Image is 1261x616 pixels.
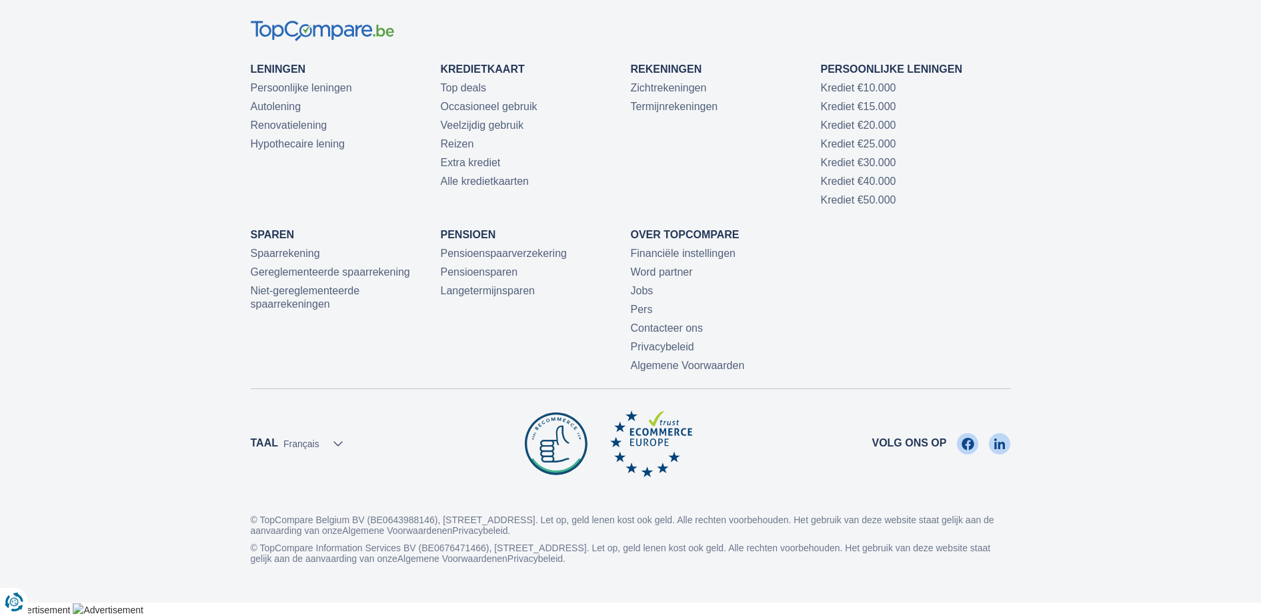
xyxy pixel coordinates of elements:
a: Contacteer ons [631,322,704,334]
a: Langetermijnsparen [441,285,535,296]
a: Algemene Voorwaarden [397,553,497,564]
a: Pensioensparen [441,266,518,278]
a: Over TopCompare [631,229,740,240]
a: Krediet €15.000 [821,101,896,112]
a: Renovatielening [251,119,327,131]
a: Sparen [251,229,295,240]
a: Pensioen [441,229,496,240]
a: Persoonlijke leningen [251,82,352,93]
a: Spaarrekening [251,248,320,259]
a: Krediet €25.000 [821,138,896,149]
a: Krediet €40.000 [821,176,896,187]
a: Reizen [441,138,474,149]
a: Top deals [441,82,487,93]
a: Pensioenspaarverzekering [441,248,567,259]
a: Pers [631,304,653,315]
a: Algemene Voorwaarden [342,525,441,536]
a: Niet-gereglementeerde spaarrekeningen [251,285,360,310]
span: Volg ons op [872,436,946,451]
a: Alle kredietkaarten [441,176,529,187]
p: © TopCompare Information Services BV (BE0676471466), [STREET_ADDRESS]. Let op, geld lenen kost oo... [251,543,1011,564]
a: Krediet €20.000 [821,119,896,131]
a: Privacybeleid [452,525,507,536]
img: Ecommerce Europe TopCompare [610,410,692,477]
a: Gereglementeerde spaarrekening [251,266,410,278]
a: Zichtrekeningen [631,82,707,93]
p: © TopCompare Belgium BV (BE0643988146), [STREET_ADDRESS]. Let op, geld lenen kost ook geld. Alle ... [251,504,1011,536]
a: Financiële instellingen [631,248,736,259]
a: Leningen [251,63,306,75]
a: Algemene Voorwaarden [631,360,745,371]
a: Rekeningen [631,63,702,75]
a: Privacybeleid [507,553,563,564]
label: Taal [251,436,278,451]
a: Occasioneel gebruik [441,101,537,112]
a: Krediet €10.000 [821,82,896,93]
a: Kredietkaart [441,63,525,75]
a: Persoonlijke leningen [821,63,962,75]
img: Facebook TopCompare [962,433,974,454]
a: Krediet €30.000 [821,157,896,168]
a: Hypothecaire lening [251,138,345,149]
a: Jobs [631,285,654,296]
a: Word partner [631,266,693,278]
a: Veelzijdig gebruik [441,119,524,131]
a: Termijnrekeningen [631,101,718,112]
a: Extra krediet [441,157,501,168]
a: Autolening [251,101,301,112]
a: Privacybeleid [631,341,694,352]
img: LinkedIn TopCompare [994,433,1005,454]
a: Krediet €50.000 [821,194,896,206]
img: TopCompare [251,21,394,41]
img: Be commerce TopCompare [522,410,590,477]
